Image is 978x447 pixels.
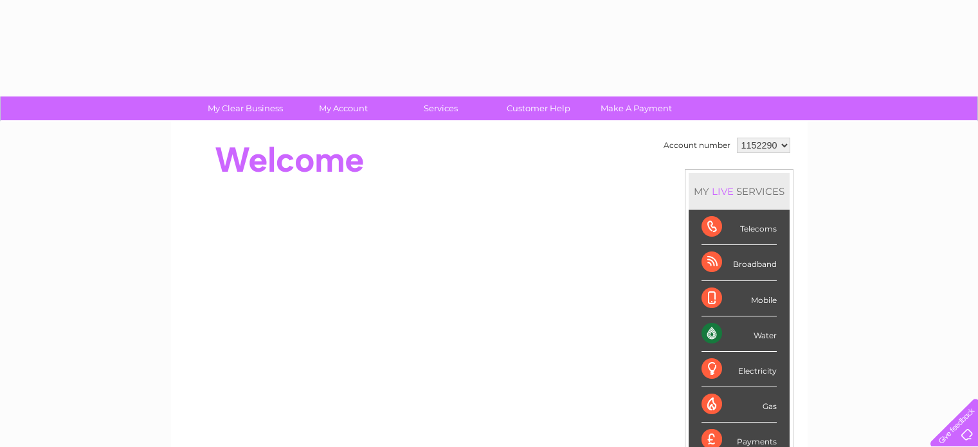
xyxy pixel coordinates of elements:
a: My Account [290,96,396,120]
a: Services [388,96,494,120]
div: LIVE [709,185,736,197]
td: Account number [660,134,734,156]
a: Make A Payment [583,96,689,120]
div: MY SERVICES [689,173,790,210]
a: My Clear Business [192,96,298,120]
div: Gas [702,387,777,423]
div: Electricity [702,352,777,387]
div: Telecoms [702,210,777,245]
div: Mobile [702,281,777,316]
div: Broadband [702,245,777,280]
div: Water [702,316,777,352]
a: Customer Help [485,96,592,120]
